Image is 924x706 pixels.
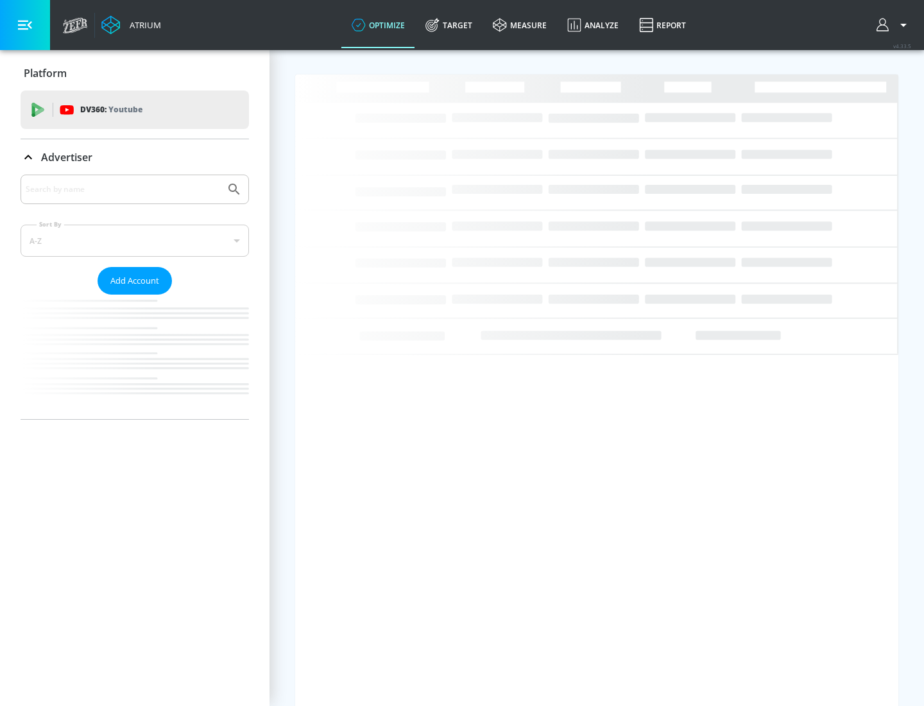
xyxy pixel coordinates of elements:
[21,175,249,419] div: Advertiser
[37,220,64,228] label: Sort By
[98,267,172,295] button: Add Account
[80,103,142,117] p: DV360:
[483,2,557,48] a: measure
[21,225,249,257] div: A-Z
[26,181,220,198] input: Search by name
[110,273,159,288] span: Add Account
[21,139,249,175] div: Advertiser
[124,19,161,31] div: Atrium
[21,295,249,419] nav: list of Advertiser
[41,150,92,164] p: Advertiser
[557,2,629,48] a: Analyze
[108,103,142,116] p: Youtube
[24,66,67,80] p: Platform
[21,55,249,91] div: Platform
[893,42,911,49] span: v 4.33.5
[21,90,249,129] div: DV360: Youtube
[415,2,483,48] a: Target
[101,15,161,35] a: Atrium
[629,2,696,48] a: Report
[341,2,415,48] a: optimize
